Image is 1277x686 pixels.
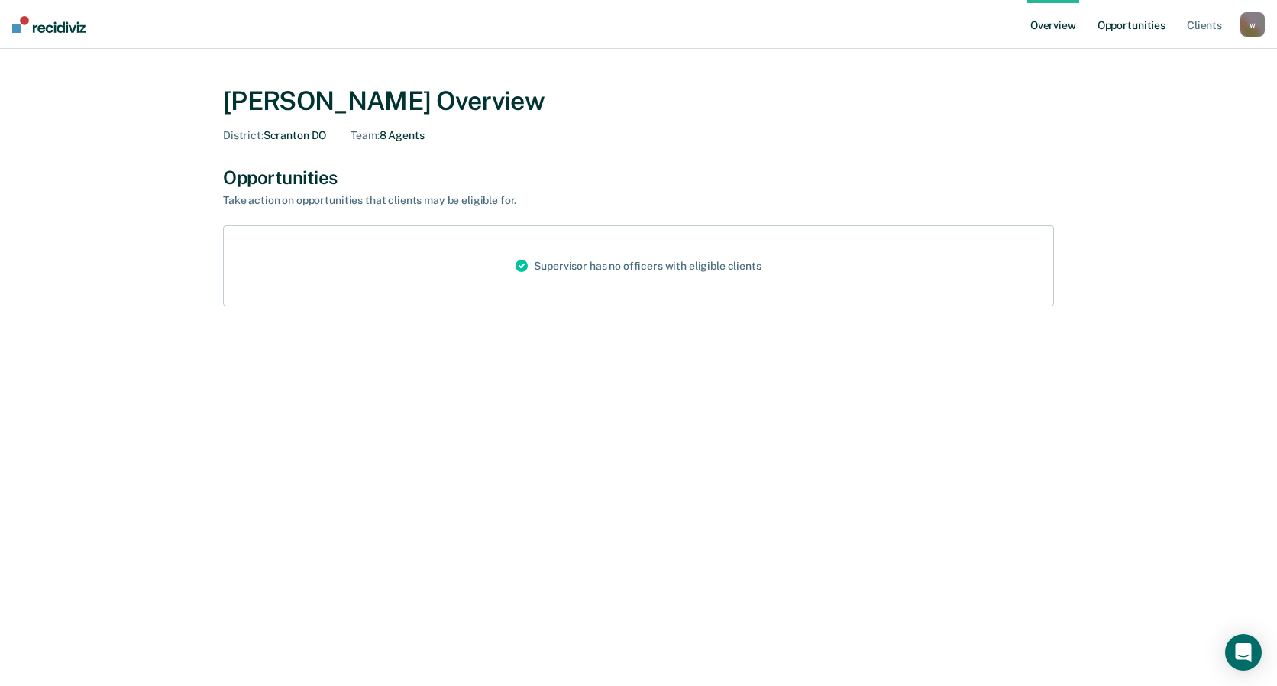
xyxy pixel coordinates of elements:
[351,129,379,141] span: Team :
[1240,12,1265,37] button: w
[1225,634,1262,671] div: Open Intercom Messenger
[223,167,1054,189] div: Opportunities
[223,129,263,141] span: District :
[223,86,1054,117] div: [PERSON_NAME] Overview
[223,194,758,207] div: Take action on opportunities that clients may be eligible for.
[503,226,773,306] div: Supervisor has no officers with eligible clients
[351,129,424,142] div: 8 Agents
[12,16,86,33] img: Recidiviz
[223,129,326,142] div: Scranton DO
